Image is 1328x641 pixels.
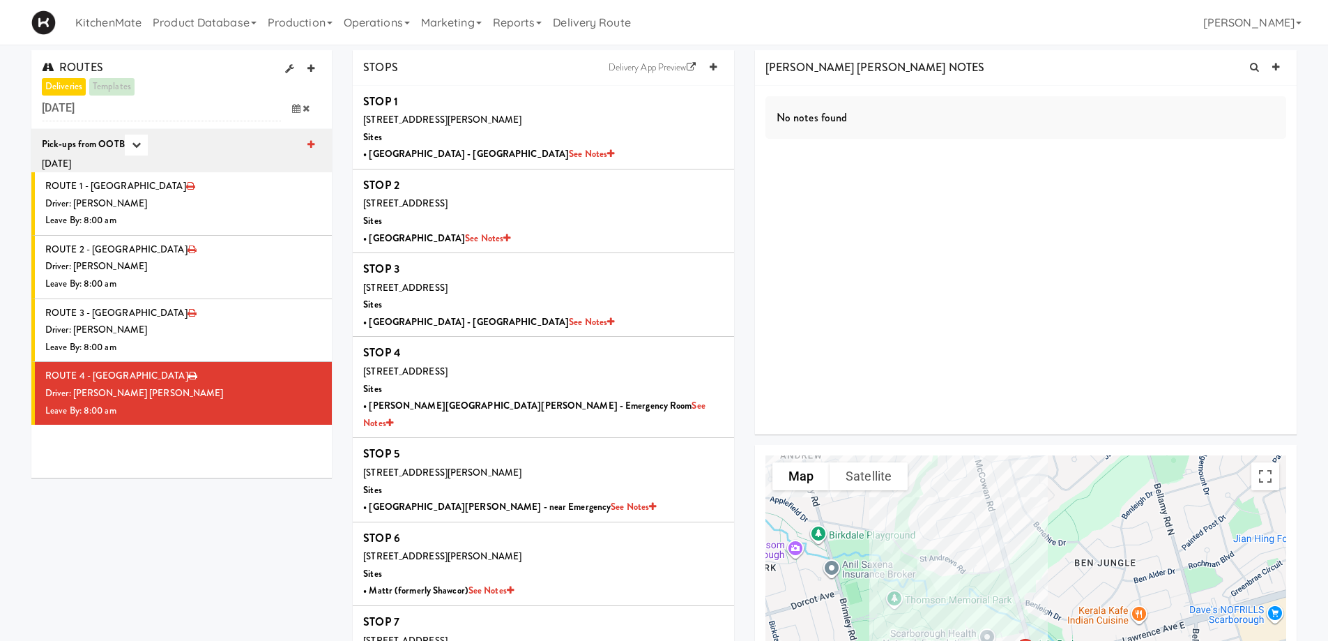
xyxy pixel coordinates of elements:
b: STOP 3 [363,261,399,277]
a: Delivery App Preview [602,57,703,78]
a: See Notes [465,232,510,245]
div: Driver: [PERSON_NAME] [PERSON_NAME] [45,385,321,402]
div: [STREET_ADDRESS] [363,363,724,381]
b: • Mattr (formerly Shawcor) [363,584,514,597]
span: ROUTE 1 - [GEOGRAPHIC_DATA] [45,179,186,193]
div: [STREET_ADDRESS] [363,195,724,213]
b: Sites [363,483,382,497]
b: • [GEOGRAPHIC_DATA][PERSON_NAME] - near Emergency [363,500,656,513]
b: STOP 1 [363,93,398,110]
li: ROUTE 1 - [GEOGRAPHIC_DATA]Driver: [PERSON_NAME]Leave By: 8:00 am [31,172,332,236]
div: Leave By: 8:00 am [45,276,321,293]
button: Show street map [772,462,830,490]
li: STOP 5[STREET_ADDRESS][PERSON_NAME]Sites• [GEOGRAPHIC_DATA][PERSON_NAME] - near EmergencySee Notes [353,438,734,522]
b: Sites [363,130,382,144]
b: • [GEOGRAPHIC_DATA] [363,232,510,245]
b: Sites [363,298,382,311]
li: ROUTE 3 - [GEOGRAPHIC_DATA]Driver: [PERSON_NAME]Leave By: 8:00 am [31,299,332,363]
a: templates [89,78,135,96]
button: Show satellite imagery [830,462,908,490]
a: See Notes [569,315,614,329]
div: Driver: [PERSON_NAME] [45,195,321,213]
span: ROUTE 4 - [GEOGRAPHIC_DATA] [45,369,188,382]
span: STOPS [363,59,398,75]
a: See Notes [468,584,514,597]
span: ROUTE 2 - [GEOGRAPHIC_DATA] [45,243,188,256]
span: ROUTES [42,59,103,75]
b: STOP 7 [363,614,399,630]
a: See Notes [569,147,614,160]
b: STOP 5 [363,446,399,462]
b: Sites [363,382,382,395]
div: Leave By: 8:00 am [45,212,321,229]
div: [STREET_ADDRESS][PERSON_NAME] [363,465,724,482]
div: Driver: [PERSON_NAME] [45,258,321,276]
img: Micromart [31,10,56,35]
li: STOP 6[STREET_ADDRESS][PERSON_NAME]Sites• Mattr (formerly Shawcor)See Notes [353,522,734,606]
a: deliveries [42,78,86,96]
b: STOP 4 [363,345,401,361]
b: Pick-ups from OOTB [42,137,125,150]
b: • [GEOGRAPHIC_DATA] - [GEOGRAPHIC_DATA] [363,315,614,329]
div: [STREET_ADDRESS] [363,280,724,297]
li: STOP 4[STREET_ADDRESS]Sites• [PERSON_NAME][GEOGRAPHIC_DATA][PERSON_NAME] - Emergency RoomSee Notes [353,337,734,438]
li: STOP 3[STREET_ADDRESS]Sites• [GEOGRAPHIC_DATA] - [GEOGRAPHIC_DATA]See Notes [353,253,734,337]
div: Driver: [PERSON_NAME] [45,322,321,339]
div: [STREET_ADDRESS][PERSON_NAME] [363,112,724,129]
b: Sites [363,214,382,227]
div: No notes found [765,96,1286,139]
a: See Notes [363,399,705,430]
div: [STREET_ADDRESS][PERSON_NAME] [363,548,724,566]
b: • [GEOGRAPHIC_DATA] - [GEOGRAPHIC_DATA] [363,147,614,160]
button: Toggle fullscreen view [1251,462,1279,490]
div: Leave By: 8:00 am [45,339,321,356]
li: STOP 1[STREET_ADDRESS][PERSON_NAME]Sites• [GEOGRAPHIC_DATA] - [GEOGRAPHIC_DATA]See Notes [353,86,734,169]
b: Sites [363,567,382,580]
b: STOP 2 [363,177,399,193]
b: • [PERSON_NAME][GEOGRAPHIC_DATA][PERSON_NAME] - Emergency Room [363,399,705,430]
li: STOP 2[STREET_ADDRESS]Sites• [GEOGRAPHIC_DATA]See Notes [353,169,734,253]
b: STOP 6 [363,530,400,546]
span: [PERSON_NAME] [PERSON_NAME] NOTES [765,59,984,75]
li: ROUTE 4 - [GEOGRAPHIC_DATA]Driver: [PERSON_NAME] [PERSON_NAME]Leave By: 8:00 am [31,362,332,425]
a: See Notes [611,500,656,513]
div: Leave By: 8:00 am [45,402,321,420]
span: ROUTE 3 - [GEOGRAPHIC_DATA] [45,306,188,319]
li: ROUTE 2 - [GEOGRAPHIC_DATA]Driver: [PERSON_NAME]Leave By: 8:00 am [31,236,332,299]
div: [DATE] [42,156,321,173]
